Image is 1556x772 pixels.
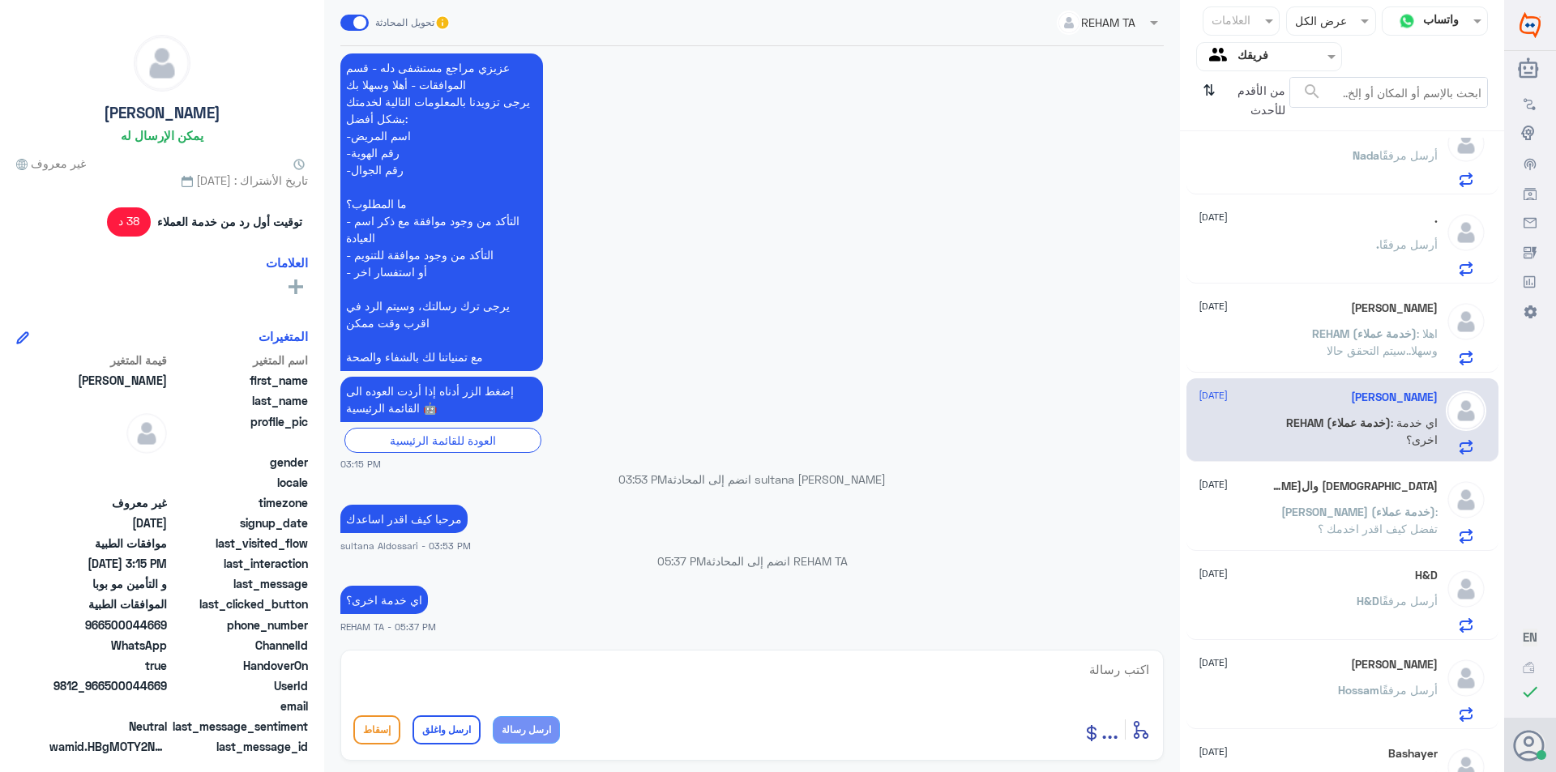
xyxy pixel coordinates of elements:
[1281,505,1435,518] span: [PERSON_NAME] (خدمة عملاء)
[1446,301,1486,342] img: defaultAdmin.png
[1446,658,1486,698] img: defaultAdmin.png
[170,413,308,450] span: profile_pic
[170,474,308,491] span: locale
[170,718,308,735] span: last_message_sentiment
[259,329,308,343] h6: المتغيرات
[1379,683,1438,697] span: أرسل مرفقًا
[1446,123,1486,164] img: defaultAdmin.png
[344,428,541,453] div: العودة للقائمة الرئيسية
[1221,77,1289,124] span: من الأقدم للأحدث
[1286,416,1391,429] span: REHAM (خدمة عملاء)
[1302,82,1322,101] span: search
[49,677,167,694] span: 9812_966500044669
[107,207,152,237] span: 38 د
[413,715,481,744] button: ارسل واغلق
[1209,11,1250,32] div: العلامات
[1434,212,1438,226] h5: .
[1395,9,1419,33] img: whatsapp.png
[49,738,167,755] span: wamid.HBgMOTY2NTAwMDQ0NjY5FQIAEhgUM0FFMTExODExMDUyQzczNzBBRDgA
[49,352,167,369] span: قيمة المتغير
[135,36,190,91] img: defaultAdmin.png
[353,715,400,744] button: إسقاط
[1351,301,1438,315] h5: Sara Alghannam
[1351,390,1438,404] h5: Sara
[170,697,308,714] span: email
[49,514,167,531] span: 2025-08-12T16:52:49.759Z
[49,616,167,633] span: 966500044669
[16,155,86,172] span: غير معروف
[170,494,308,511] span: timezone
[170,514,308,531] span: signup_date
[170,657,308,674] span: HandoverOn
[1446,480,1486,520] img: defaultAdmin.png
[1199,210,1228,224] span: [DATE]
[1199,655,1228,670] span: [DATE]
[1520,682,1540,702] i: check
[657,554,706,568] span: 05:37 PM
[170,535,308,552] span: last_visited_flow
[340,471,1164,488] p: sultana [PERSON_NAME] انضم إلى المحادثة
[49,474,167,491] span: null
[170,677,308,694] span: UserId
[49,657,167,674] span: true
[1270,480,1438,493] h5: سبحان الله والحمد الله
[170,352,308,369] span: اسم المتغير
[1357,594,1379,608] span: H&D
[340,586,428,614] p: 13/8/2025, 5:37 PM
[1520,12,1541,38] img: Widebot Logo
[157,213,302,230] span: توقيت أول رد من خدمة العملاء
[49,535,167,552] span: موافقات الطبية
[170,555,308,572] span: last_interaction
[49,697,167,714] span: null
[170,372,308,389] span: first_name
[340,377,543,422] p: 13/8/2025, 3:15 PM
[340,505,468,533] p: 13/8/2025, 3:53 PM
[340,53,543,371] p: 13/8/2025, 3:15 PM
[170,738,308,755] span: last_message_id
[340,552,1164,569] p: REHAM TA انضم إلى المحادثة
[49,575,167,592] span: و التأمين مو بوبا
[1199,299,1228,313] span: [DATE]
[49,372,167,389] span: Sara
[1376,237,1379,251] span: .
[1379,237,1438,251] span: أرسل مرفقًا
[1415,569,1438,582] h5: H&D
[340,539,471,552] span: sultana Aldossari - 03:53 PM
[121,128,203,143] h6: يمكن الإرسال له
[49,718,167,735] span: 0
[49,595,167,612] span: الموافقات الطبية
[1353,148,1379,162] span: Nada
[493,716,560,744] button: ارسل رسالة
[49,555,167,572] span: 2025-08-13T12:15:30.763Z
[1446,390,1486,431] img: defaultAdmin.png
[340,620,436,633] span: REHAM TA - 05:37 PM
[170,616,308,633] span: phone_number
[1203,77,1216,118] i: ⇅
[126,413,167,454] img: defaultAdmin.png
[375,15,434,30] span: تحويل المحادثة
[340,457,381,471] span: 03:15 PM
[1379,594,1438,608] span: أرسل مرفقًا
[170,637,308,654] span: ChannelId
[1388,747,1438,761] h5: Bashayer
[104,104,220,122] h5: [PERSON_NAME]
[1199,388,1228,403] span: [DATE]
[1101,714,1118,744] span: ...
[170,595,308,612] span: last_clicked_button
[170,575,308,592] span: last_message
[49,454,167,471] span: null
[1199,477,1228,492] span: [DATE]
[49,494,167,511] span: غير معروف
[1312,326,1417,340] span: REHAM (خدمة عملاء)
[1290,78,1487,107] input: ابحث بالإسم أو المكان أو إلخ..
[1391,416,1438,446] span: : اي خدمة اخرى؟
[170,454,308,471] span: gender
[1351,658,1438,672] h5: Hossam Eljbaly
[1523,629,1537,644] span: EN
[1515,730,1545,761] button: الصورة الشخصية
[266,255,308,270] h6: العلامات
[1302,79,1322,105] button: search
[1338,683,1379,697] span: Hossam
[1209,45,1233,69] img: yourTeam.svg
[49,637,167,654] span: 2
